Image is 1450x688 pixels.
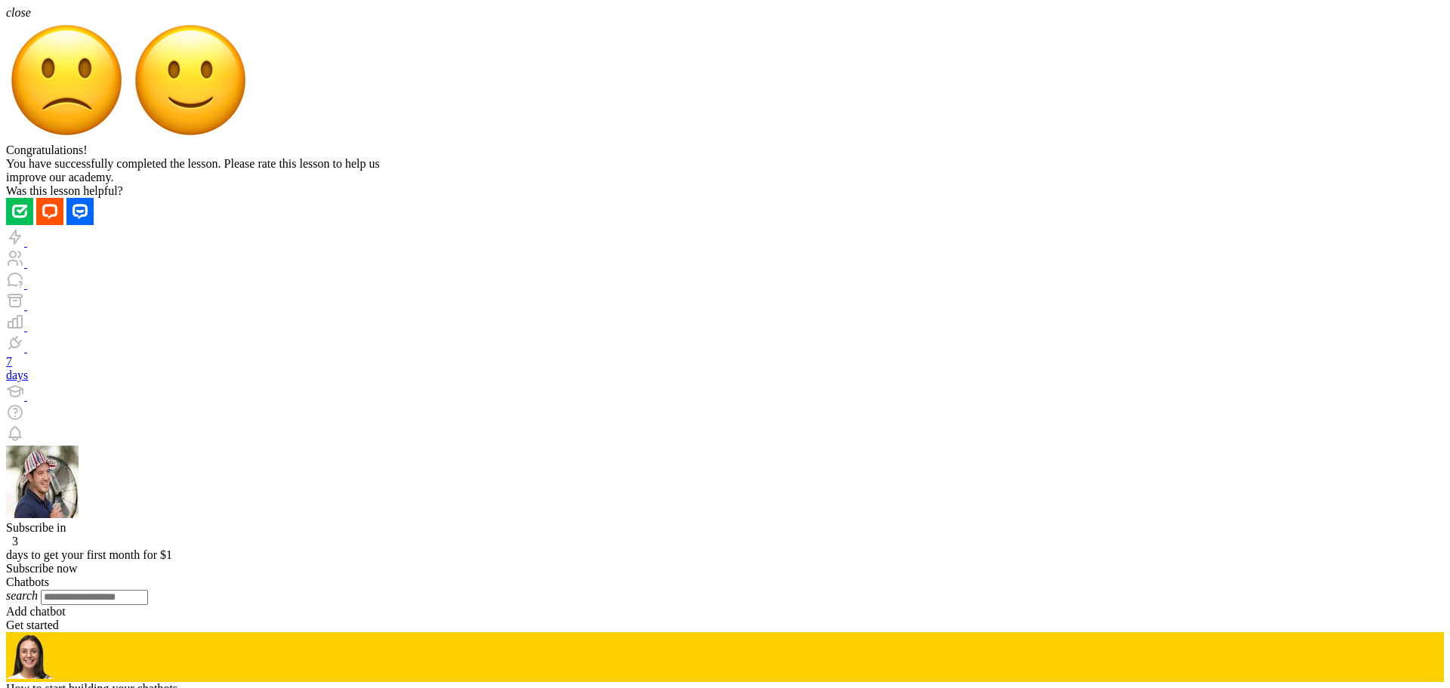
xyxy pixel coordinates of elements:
[6,575,1444,589] div: Chatbots
[12,6,57,51] button: Open LiveChat chat widget
[6,369,1444,382] div: days
[6,355,1444,382] a: 7 days
[12,535,1438,548] div: 3
[6,143,384,157] div: Congratulations!
[6,605,1444,619] div: Add chatbot
[6,20,127,140] img: slightly-frowning-face
[6,521,1444,562] div: Subscribe in days to get your first month for $1
[6,562,1444,575] div: Subscribe now
[6,632,53,679] img: author
[6,6,31,19] i: close
[6,619,1444,632] div: Get started
[6,184,384,198] div: Was this lesson helpful?
[6,589,38,602] i: search
[6,157,384,184] div: You have successfully completed the lesson. Please rate this lesson to help us improve our academy.
[130,20,251,140] img: slightly-smiling-face
[6,355,1444,369] div: 7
